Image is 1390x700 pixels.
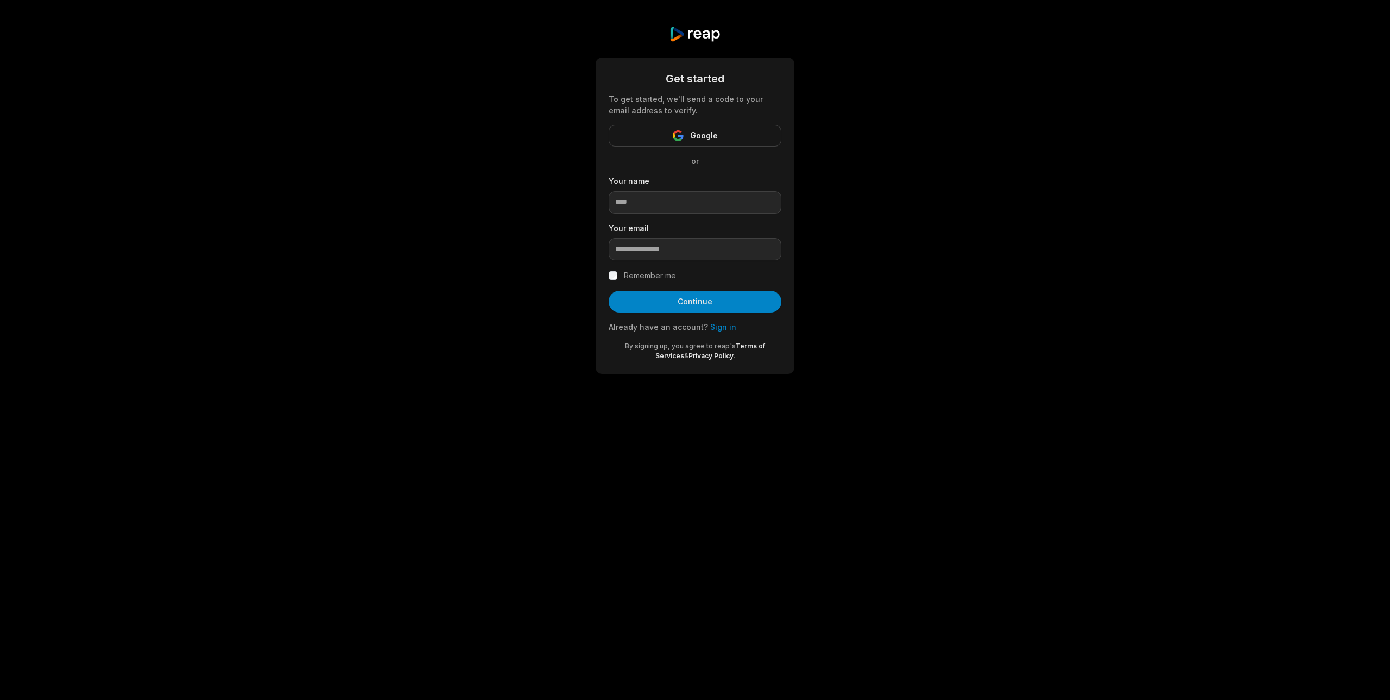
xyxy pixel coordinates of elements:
[734,352,735,360] span: .
[688,352,734,360] a: Privacy Policy
[710,322,736,332] a: Sign in
[669,26,721,42] img: reap
[609,175,781,187] label: Your name
[609,291,781,313] button: Continue
[609,222,781,234] label: Your email
[609,93,781,116] div: To get started, we'll send a code to your email address to verify.
[690,129,718,142] span: Google
[609,71,781,87] div: Get started
[684,352,688,360] span: &
[625,342,736,350] span: By signing up, you agree to reap's
[624,269,676,282] label: Remember me
[609,322,708,332] span: Already have an account?
[609,125,781,147] button: Google
[683,155,707,167] span: or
